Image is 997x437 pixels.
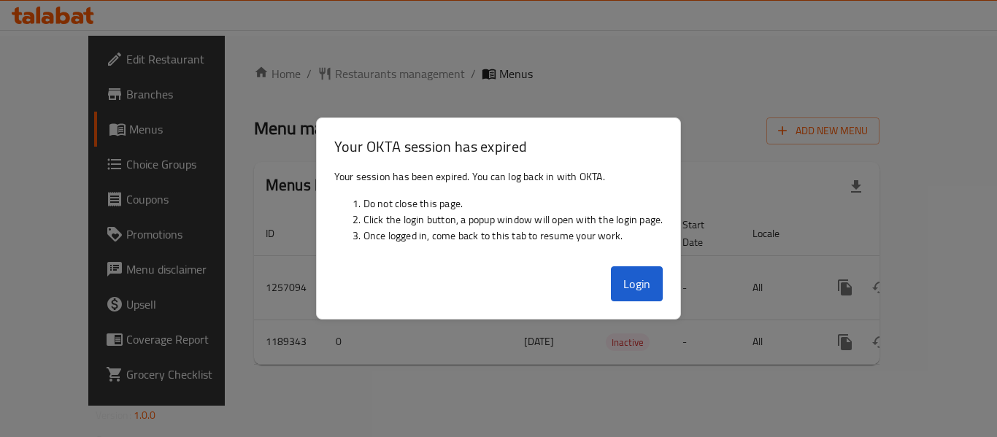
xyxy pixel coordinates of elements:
li: Do not close this page. [363,196,663,212]
li: Once logged in, come back to this tab to resume your work. [363,228,663,244]
div: Your session has been expired. You can log back in with OKTA. [317,163,681,260]
h3: Your OKTA session has expired [334,136,663,157]
li: Click the login button, a popup window will open with the login page. [363,212,663,228]
button: Login [611,266,663,301]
